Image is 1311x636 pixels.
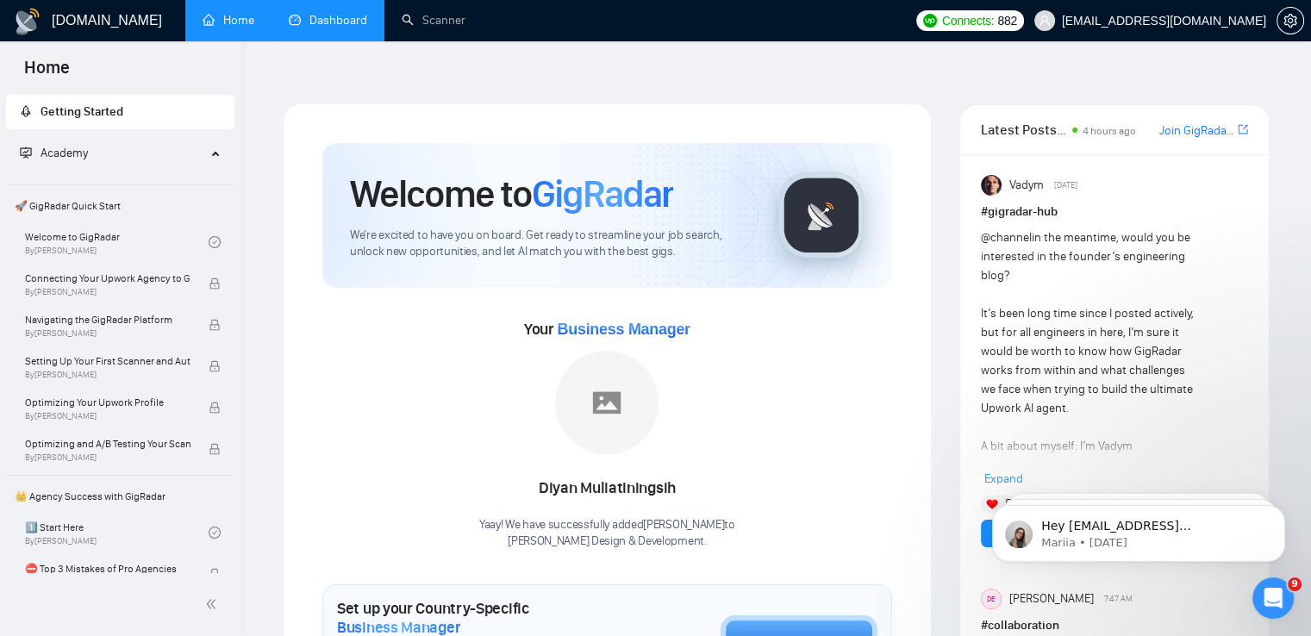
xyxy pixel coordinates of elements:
[20,147,32,159] span: fund-projection-screen
[479,533,735,550] p: [PERSON_NAME] Design & Development .
[209,360,221,372] span: lock
[942,11,994,30] span: Connects:
[209,527,221,539] span: check-circle
[209,443,221,455] span: lock
[6,95,234,129] li: Getting Started
[981,119,1067,140] span: Latest Posts from the GigRadar Community
[1277,14,1303,28] span: setting
[25,411,190,421] span: By [PERSON_NAME]
[25,223,209,261] a: Welcome to GigRadarBy[PERSON_NAME]
[1277,7,1304,34] button: setting
[923,14,937,28] img: upwork-logo.png
[209,568,221,580] span: lock
[25,435,190,452] span: Optimizing and A/B Testing Your Scanner for Better Results
[20,146,88,160] span: Academy
[209,319,221,331] span: lock
[209,402,221,414] span: lock
[203,13,254,28] a: homeHome
[41,104,123,119] span: Getting Started
[209,236,221,248] span: check-circle
[981,175,1002,196] img: Vadym
[75,66,297,82] p: Message from Mariia, sent 1w ago
[997,11,1016,30] span: 882
[532,171,673,217] span: GigRadar
[1159,122,1234,140] a: Join GigRadar Slack Community
[25,352,190,370] span: Setting Up Your First Scanner and Auto-Bidder
[981,203,1248,221] h1: # gigradar-hub
[25,514,209,552] a: 1️⃣ Start HereBy[PERSON_NAME]
[41,146,88,160] span: Academy
[25,370,190,380] span: By [PERSON_NAME]
[1238,122,1248,138] a: export
[981,616,1248,635] h1: # collaboration
[557,321,690,338] span: Business Manager
[10,55,84,91] span: Home
[25,328,190,339] span: By [PERSON_NAME]
[1008,589,1093,608] span: [PERSON_NAME]
[555,351,659,454] img: placeholder.png
[1252,577,1294,619] iframe: Intercom live chat
[524,320,690,339] span: Your
[981,230,1032,245] span: @channel
[1008,176,1043,195] span: Vadym
[25,287,190,297] span: By [PERSON_NAME]
[1083,125,1136,137] span: 4 hours ago
[350,228,751,260] span: We're excited to have you on board. Get ready to streamline your job search, unlock new opportuni...
[350,171,673,217] h1: Welcome to
[1277,14,1304,28] a: setting
[402,13,465,28] a: searchScanner
[1104,591,1133,607] span: 7:47 AM
[75,50,297,303] span: Hey [EMAIL_ADDRESS][DOMAIN_NAME], Looks like your Upwork agency [PERSON_NAME] Design & Developmen...
[8,189,233,223] span: 🚀 GigRadar Quick Start
[1039,15,1051,27] span: user
[25,270,190,287] span: Connecting Your Upwork Agency to GigRadar
[14,8,41,35] img: logo
[25,311,190,328] span: Navigating the GigRadar Platform
[205,595,222,613] span: double-left
[8,479,233,514] span: 👑 Agency Success with GigRadar
[479,517,735,550] div: Yaay! We have successfully added [PERSON_NAME] to
[1238,122,1248,136] span: export
[25,560,190,577] span: ⛔ Top 3 Mistakes of Pro Agencies
[1288,577,1302,591] span: 9
[966,469,1311,589] iframe: Intercom notifications message
[25,452,190,463] span: By [PERSON_NAME]
[1054,178,1077,193] span: [DATE]
[209,277,221,290] span: lock
[289,13,367,28] a: dashboardDashboard
[25,394,190,411] span: Optimizing Your Upwork Profile
[20,105,32,117] span: rocket
[479,474,735,503] div: Diyan Muliatiningsih
[982,589,1001,608] div: DE
[778,172,865,259] img: gigradar-logo.png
